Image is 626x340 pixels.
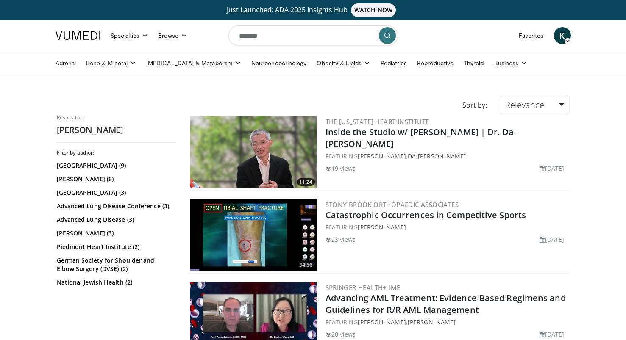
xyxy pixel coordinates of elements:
[408,318,456,326] a: [PERSON_NAME]
[326,292,566,315] a: Advancing AML Treatment: Evidence-Based Regimens and Guidelines for R/R AML Management
[358,318,406,326] a: [PERSON_NAME]
[57,188,173,197] a: [GEOGRAPHIC_DATA] (3)
[326,283,401,292] a: Springer Health+ IME
[246,55,312,72] a: Neuroendocrinology
[326,209,526,221] a: Catastrophic Occurrences in Competitive Sports
[297,261,315,269] span: 34:56
[326,223,568,232] div: FEATURING
[358,223,406,231] a: [PERSON_NAME]
[540,330,565,339] li: [DATE]
[57,114,175,121] p: Results for:
[456,96,493,114] div: Sort by:
[190,199,317,271] a: 34:56
[326,126,516,149] a: Inside the Studio w/ [PERSON_NAME] | Dr. Da-[PERSON_NAME]
[459,55,489,72] a: Thyroid
[514,27,549,44] a: Favorites
[412,55,459,72] a: Reproductive
[408,152,466,160] a: Da-[PERSON_NAME]
[57,161,173,170] a: [GEOGRAPHIC_DATA] (9)
[326,200,459,209] a: Stony Brook Orthopaedic Associates
[376,55,412,72] a: Pediatrics
[228,25,398,46] input: Search topics, interventions
[326,235,356,244] li: 23 views
[57,256,173,273] a: German Society for Shoulder and Elbow Surgery (DVSE) (2)
[57,202,173,210] a: Advanced Lung Disease Conference (3)
[489,55,532,72] a: Business
[297,178,315,186] span: 11:24
[57,216,173,224] a: Advanced Lung Disease (3)
[505,99,544,111] span: Relevance
[57,149,175,156] h3: Filter by author:
[326,318,568,326] div: FEATURING ,
[190,199,317,271] img: 2a65c2fe-89b3-40d1-860b-b57dd5ce9b06.300x170_q85_crop-smart_upscale.jpg
[554,27,571,44] a: K
[500,96,569,114] a: Relevance
[106,27,153,44] a: Specialties
[57,278,173,287] a: National Jewish Health (2)
[81,55,141,72] a: Bone & Mineral
[57,243,173,251] a: Piedmont Heart Institute (2)
[153,27,192,44] a: Browse
[326,117,429,126] a: The [US_STATE] Heart Institute
[326,330,356,339] li: 20 views
[351,3,396,17] span: WATCH NOW
[50,55,81,72] a: Adrenal
[540,164,565,173] li: [DATE]
[190,116,317,188] a: 11:24
[56,31,100,40] img: VuMedi Logo
[358,152,406,160] a: [PERSON_NAME]
[326,152,568,160] div: FEATURING ,
[141,55,246,72] a: [MEDICAL_DATA] & Metabolism
[312,55,375,72] a: Obesity & Lipids
[57,3,570,17] a: Just Launched: ADA 2025 Insights HubWATCH NOW
[57,175,173,183] a: [PERSON_NAME] (6)
[190,116,317,188] img: 1729d1b3-3264-4e97-bcca-060438f8542e.300x170_q85_crop-smart_upscale.jpg
[57,124,175,135] h2: [PERSON_NAME]
[326,164,356,173] li: 19 views
[57,229,173,238] a: [PERSON_NAME] (3)
[540,235,565,244] li: [DATE]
